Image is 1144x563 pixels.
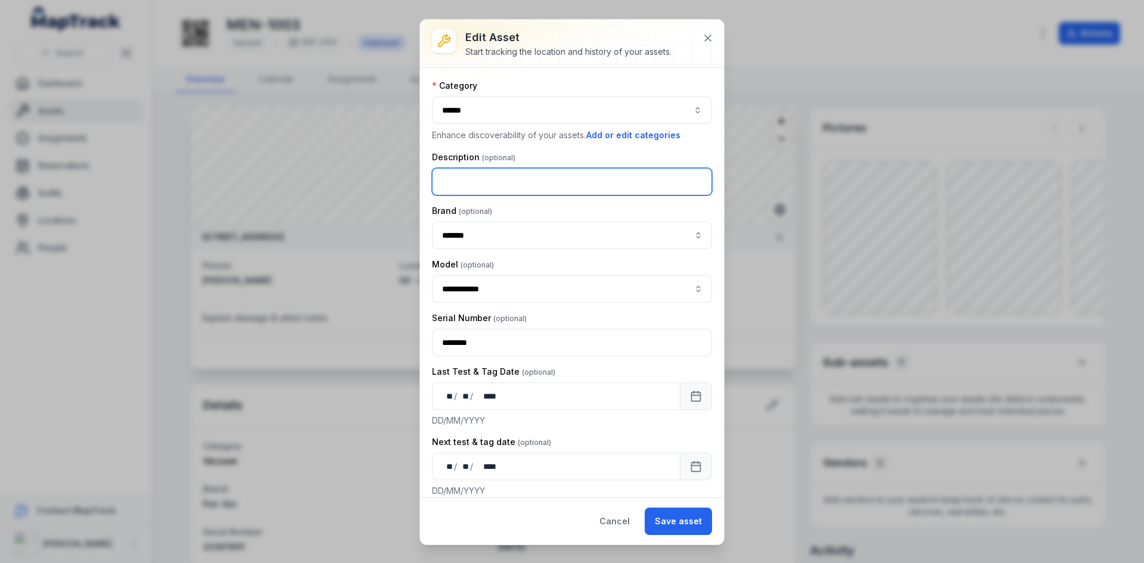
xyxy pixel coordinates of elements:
[454,390,458,402] div: /
[454,461,458,472] div: /
[432,259,494,270] label: Model
[645,508,712,535] button: Save asset
[474,390,497,402] div: year,
[465,46,672,58] div: Start tracking the location and history of your assets.
[432,485,712,497] p: DD/MM/YYYY
[432,415,712,427] p: DD/MM/YYYY
[442,390,454,402] div: day,
[442,461,454,472] div: day,
[680,453,712,480] button: Calendar
[432,222,712,249] input: asset-edit:cf[95398f92-8612-421e-aded-2a99c5a8da30]-label
[458,390,470,402] div: month,
[432,129,712,142] p: Enhance discoverability of your assets.
[432,205,492,217] label: Brand
[458,461,470,472] div: month,
[586,129,681,142] button: Add or edit categories
[470,390,474,402] div: /
[432,366,555,378] label: Last Test & Tag Date
[680,382,712,410] button: Calendar
[432,275,712,303] input: asset-edit:cf[ae11ba15-1579-4ecc-996c-910ebae4e155]-label
[474,461,497,472] div: year,
[432,151,515,163] label: Description
[589,508,640,535] button: Cancel
[432,436,551,448] label: Next test & tag date
[470,461,474,472] div: /
[432,80,477,92] label: Category
[432,312,527,324] label: Serial Number
[465,29,672,46] h3: Edit asset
